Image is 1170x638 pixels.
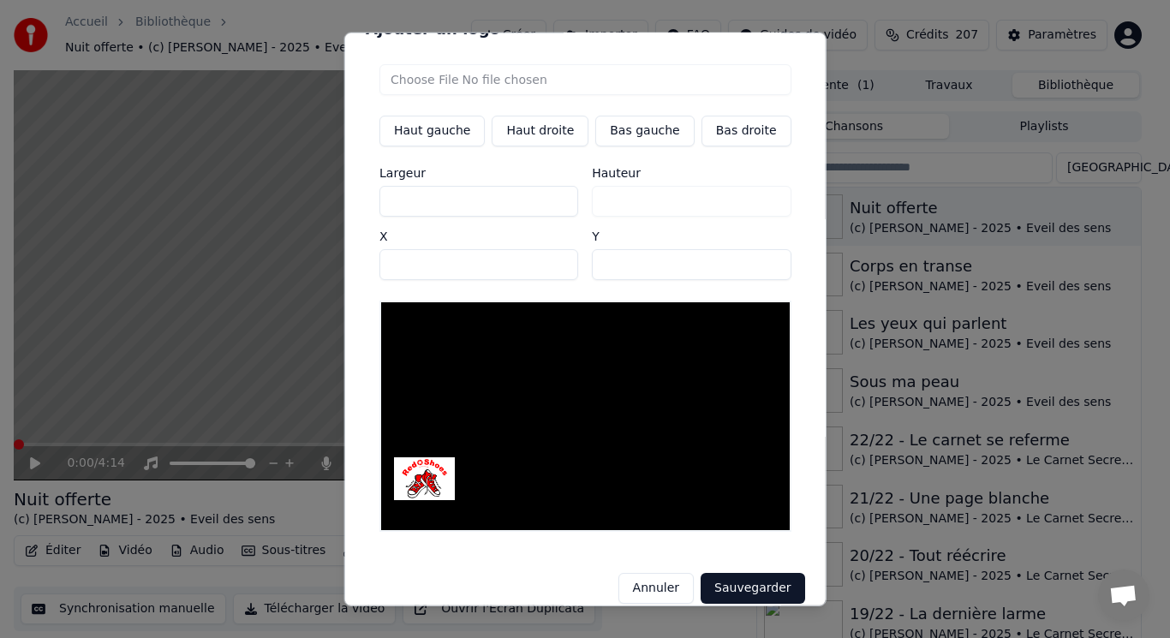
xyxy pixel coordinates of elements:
[595,115,694,146] button: Bas gauche
[379,166,578,178] label: Largeur
[394,456,455,499] img: Logo
[492,115,588,146] button: Haut droite
[379,115,485,146] button: Haut gauche
[366,21,805,36] h2: Ajouter un logo
[592,230,791,241] label: Y
[701,115,791,146] button: Bas droite
[618,573,693,604] button: Annuler
[379,230,578,241] label: X
[701,573,804,604] button: Sauvegarder
[592,166,791,178] label: Hauteur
